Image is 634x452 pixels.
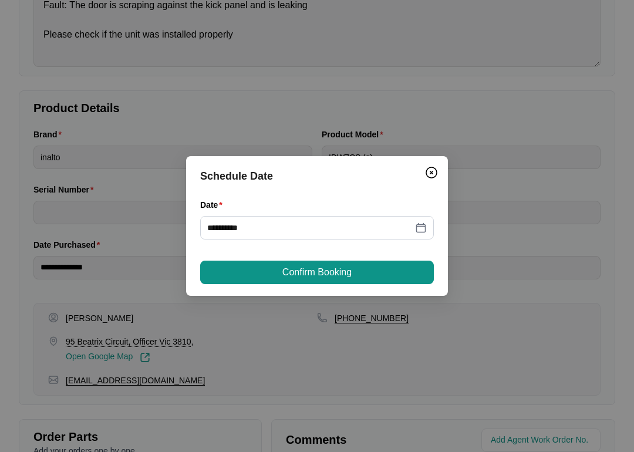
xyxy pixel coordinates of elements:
div: Schedule Date [200,168,434,184]
span: Confirm Booking [282,265,352,279]
label: Date [200,199,227,211]
button: Close [422,163,441,182]
img: closeCircle [424,166,439,180]
button: Confirm Booking [200,261,434,284]
input: Date [207,221,413,234]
